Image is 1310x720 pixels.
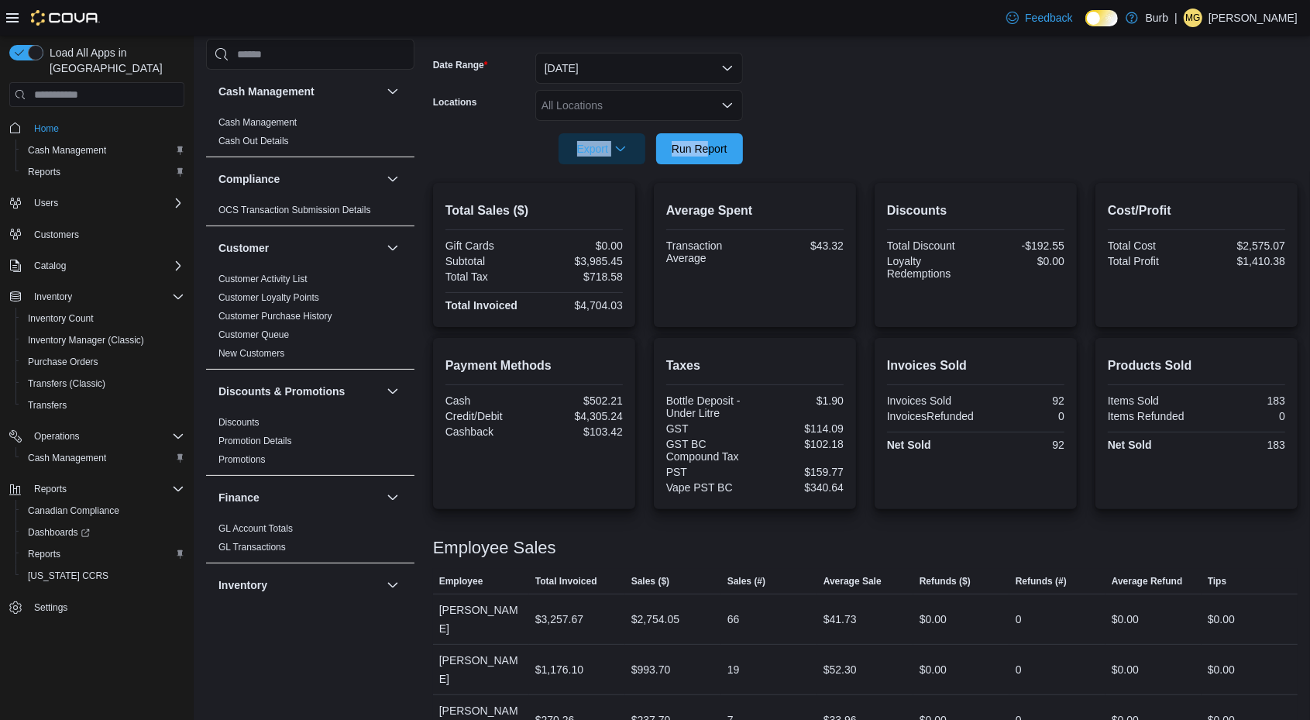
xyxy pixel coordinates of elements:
[383,170,402,188] button: Compliance
[666,357,844,375] h2: Taxes
[666,466,752,478] div: PST
[15,351,191,373] button: Purchase Orders
[1016,575,1067,587] span: Refunds (#)
[445,255,531,267] div: Subtotal
[1209,9,1298,27] p: [PERSON_NAME]
[1108,239,1194,252] div: Total Cost
[445,299,517,312] strong: Total Invoiced
[559,133,645,164] button: Export
[206,270,414,369] div: Customer
[22,523,184,542] span: Dashboards
[22,331,150,350] a: Inventory Manager (Classic)
[1199,410,1285,422] div: 0
[445,239,531,252] div: Gift Cards
[218,117,297,128] a: Cash Management
[34,430,80,443] span: Operations
[568,133,636,164] span: Export
[15,329,191,351] button: Inventory Manager (Classic)
[218,205,371,215] a: OCS Transaction Submission Details
[28,505,119,517] span: Canadian Compliance
[22,374,184,393] span: Transfers (Classic)
[758,239,844,252] div: $43.32
[218,542,286,553] a: GL Transactions
[15,308,191,329] button: Inventory Count
[1108,255,1194,267] div: Total Profit
[28,377,105,390] span: Transfers (Classic)
[537,394,623,407] div: $502.21
[218,347,284,360] span: New Customers
[537,255,623,267] div: $3,985.45
[28,427,184,446] span: Operations
[34,122,59,135] span: Home
[218,136,289,146] a: Cash Out Details
[218,329,289,340] a: Customer Queue
[383,576,402,594] button: Inventory
[3,596,191,618] button: Settings
[1112,575,1183,587] span: Average Refund
[218,310,332,322] span: Customer Purchase History
[28,288,78,306] button: Inventory
[672,141,727,157] span: Run Report
[28,119,65,138] a: Home
[28,144,106,157] span: Cash Management
[383,82,402,101] button: Cash Management
[666,438,752,463] div: GST BC Compound Tax
[433,96,477,109] label: Locations
[218,577,380,593] button: Inventory
[3,116,191,139] button: Home
[218,135,289,147] span: Cash Out Details
[887,202,1064,220] h2: Discounts
[15,161,191,183] button: Reports
[433,645,529,694] div: [PERSON_NAME]
[1025,10,1072,26] span: Feedback
[758,481,844,494] div: $340.64
[758,466,844,478] div: $159.77
[758,422,844,435] div: $114.09
[22,396,73,415] a: Transfers
[3,255,191,277] button: Catalog
[218,490,260,505] h3: Finance
[34,229,79,241] span: Customers
[1108,202,1285,220] h2: Cost/Profit
[218,454,266,465] a: Promotions
[537,410,623,422] div: $4,305.24
[28,288,184,306] span: Inventory
[28,225,184,244] span: Customers
[28,570,108,582] span: [US_STATE] CCRS
[218,348,284,359] a: New Customers
[1208,660,1235,679] div: $0.00
[383,382,402,401] button: Discounts & Promotions
[15,500,191,522] button: Canadian Compliance
[15,447,191,469] button: Cash Management
[433,594,529,644] div: [PERSON_NAME]
[28,452,106,464] span: Cash Management
[22,567,184,585] span: Washington CCRS
[1208,575,1226,587] span: Tips
[1108,394,1194,407] div: Items Sold
[206,519,414,563] div: Finance
[887,239,973,252] div: Total Discount
[22,545,67,563] a: Reports
[218,273,308,285] span: Customer Activity List
[1016,660,1022,679] div: 0
[218,435,292,447] span: Promotion Details
[727,610,740,629] div: 66
[537,239,623,252] div: $0.00
[218,171,280,187] h3: Compliance
[445,425,531,438] div: Cashback
[1199,439,1285,451] div: 183
[28,118,184,137] span: Home
[218,204,371,216] span: OCS Transaction Submission Details
[758,438,844,450] div: $102.18
[823,660,857,679] div: $52.30
[218,436,292,446] a: Promotion Details
[383,239,402,257] button: Customer
[22,449,184,467] span: Cash Management
[28,257,72,275] button: Catalog
[22,163,67,181] a: Reports
[1174,9,1178,27] p: |
[218,329,289,341] span: Customer Queue
[1199,394,1285,407] div: 183
[445,202,623,220] h2: Total Sales ($)
[34,483,67,495] span: Reports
